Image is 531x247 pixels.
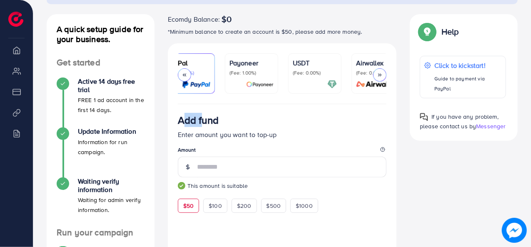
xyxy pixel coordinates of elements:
img: guide [178,182,185,190]
img: Popup guide [420,24,435,39]
span: Messenger [476,122,506,130]
img: image [503,219,526,242]
span: $1000 [296,202,313,210]
p: Enter amount you want to top-up [178,130,387,140]
p: Payoneer [229,58,274,68]
img: card [327,80,337,89]
h4: Get started [47,57,155,68]
p: (Fee: 0.00%) [293,70,337,76]
h4: A quick setup guide for your business. [47,24,155,44]
li: Update Information [47,127,155,177]
legend: Amount [178,146,387,157]
p: Guide to payment via PayPal [434,74,501,94]
p: Help [441,27,459,37]
img: card [354,80,400,89]
p: (Fee: 1.00%) [229,70,274,76]
p: Information for run campaign. [78,137,145,157]
span: $50 [183,202,194,210]
img: Popup guide [420,113,428,121]
span: If you have any problem, please contact us by [420,112,499,130]
p: PayPal [166,58,210,68]
p: Airwallex [356,58,400,68]
p: (Fee: 0.00%) [356,70,400,76]
span: $100 [209,202,222,210]
h4: Waiting verify information [78,177,145,193]
span: $500 [267,202,281,210]
h3: Add fund [178,114,219,126]
span: Ecomdy Balance: [168,14,220,24]
p: Click to kickstart! [434,60,501,70]
p: *Minimum balance to create an account is $50, please add more money. [168,27,397,37]
li: Active 14 days free trial [47,77,155,127]
h4: Active 14 days free trial [78,77,145,93]
p: Waiting for admin verify information. [78,195,145,215]
p: FREE 1 ad account in the first 14 days. [78,95,145,115]
li: Waiting verify information [47,177,155,227]
h4: Run your campaign [47,227,155,238]
img: card [246,80,274,89]
span: $0 [222,14,232,24]
img: logo [8,12,23,27]
img: card [182,80,210,89]
h4: Update Information [78,127,145,135]
iframe: PayPal [303,223,386,237]
p: USDT [293,58,337,68]
small: This amount is suitable [178,182,387,190]
span: $200 [237,202,252,210]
